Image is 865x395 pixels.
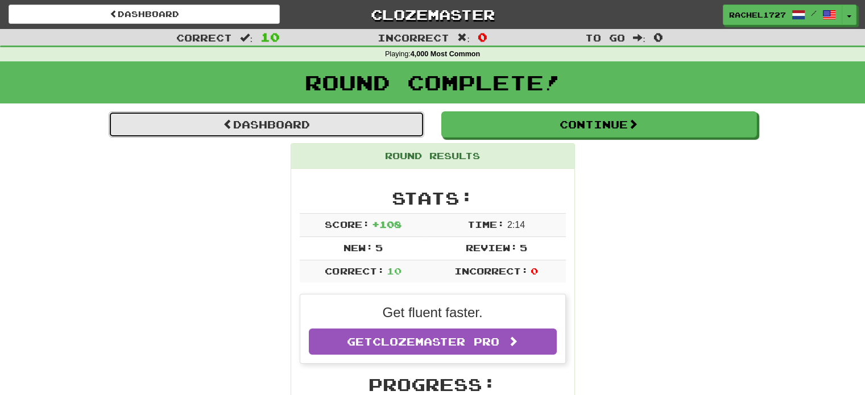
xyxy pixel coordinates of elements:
strong: 4,000 Most Common [411,50,480,58]
div: Round Results [291,144,574,169]
span: Correct [176,32,232,43]
span: Incorrect [378,32,449,43]
span: + 108 [372,219,402,230]
h2: Stats: [300,189,566,207]
span: To go [585,32,625,43]
span: 5 [375,242,383,253]
a: GetClozemaster Pro [309,329,557,355]
span: Incorrect: [454,265,528,276]
span: : [633,33,645,43]
a: Dashboard [9,5,280,24]
span: Review: [465,242,517,253]
span: Time: [467,219,504,230]
button: Continue [441,111,757,138]
span: 0 [478,30,487,44]
span: 0 [531,265,538,276]
span: Score: [325,219,369,230]
a: Dashboard [109,111,424,138]
span: : [457,33,470,43]
span: 10 [387,265,402,276]
span: New: [343,242,373,253]
p: Get fluent faster. [309,303,557,322]
span: Correct: [325,265,384,276]
h2: Progress: [300,375,566,394]
span: Clozemaster Pro [373,335,499,348]
a: Clozemaster [297,5,568,24]
span: Rachel1727 [729,10,786,20]
span: 0 [653,30,663,44]
span: 5 [520,242,527,253]
span: 10 [260,30,280,44]
h1: Round Complete! [4,71,861,94]
span: 2 : 14 [507,220,525,230]
a: Rachel1727 / [723,5,842,25]
span: / [811,9,817,17]
span: : [240,33,253,43]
